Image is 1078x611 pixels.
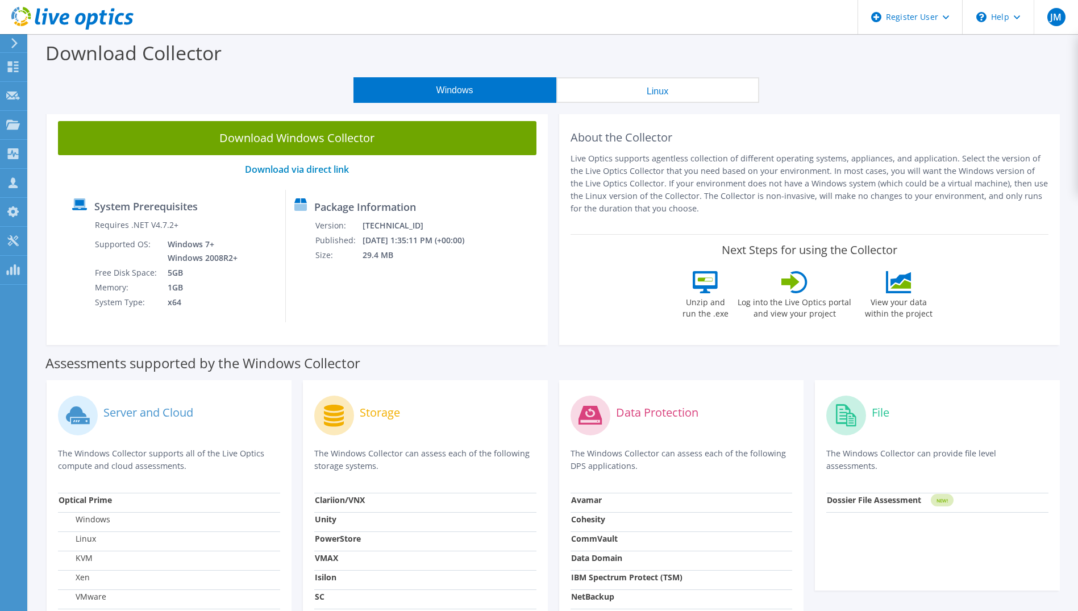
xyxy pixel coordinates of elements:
[872,407,889,418] label: File
[59,533,96,545] label: Linux
[159,295,240,310] td: x64
[315,494,365,505] strong: Clariion/VNX
[103,407,193,418] label: Server and Cloud
[571,131,1049,144] h2: About the Collector
[571,591,614,602] strong: NetBackup
[245,163,349,176] a: Download via direct link
[94,237,159,265] td: Supported OS:
[571,494,602,505] strong: Avamar
[315,572,336,583] strong: Isilon
[571,152,1049,215] p: Live Optics supports agentless collection of different operating systems, appliances, and applica...
[315,591,324,602] strong: SC
[556,77,759,103] button: Linux
[315,248,362,263] td: Size:
[159,280,240,295] td: 1GB
[571,572,682,583] strong: IBM Spectrum Protect (TSM)
[315,552,338,563] strong: VMAX
[315,533,361,544] strong: PowerStore
[362,218,480,233] td: [TECHNICAL_ID]
[571,552,622,563] strong: Data Domain
[59,591,106,602] label: VMware
[360,407,400,418] label: Storage
[571,514,605,525] strong: Cohesity
[59,552,93,564] label: KVM
[1047,8,1065,26] span: JM
[94,265,159,280] td: Free Disk Space:
[827,494,921,505] strong: Dossier File Assessment
[571,447,793,472] p: The Windows Collector can assess each of the following DPS applications.
[45,40,222,66] label: Download Collector
[937,497,948,504] tspan: NEW!
[59,572,90,583] label: Xen
[362,248,480,263] td: 29.4 MB
[94,280,159,295] td: Memory:
[159,265,240,280] td: 5GB
[858,293,939,319] label: View your data within the project
[722,243,897,257] label: Next Steps for using the Collector
[45,358,360,369] label: Assessments supported by the Windows Collector
[58,447,280,472] p: The Windows Collector supports all of the Live Optics compute and cloud assessments.
[737,293,852,319] label: Log into the Live Optics portal and view your project
[314,201,416,213] label: Package Information
[315,514,336,525] strong: Unity
[94,201,198,212] label: System Prerequisites
[58,121,536,155] a: Download Windows Collector
[159,237,240,265] td: Windows 7+ Windows 2008R2+
[314,447,536,472] p: The Windows Collector can assess each of the following storage systems.
[976,12,987,22] svg: \n
[94,295,159,310] td: System Type:
[362,233,480,248] td: [DATE] 1:35:11 PM (+00:00)
[826,447,1048,472] p: The Windows Collector can provide file level assessments.
[571,533,618,544] strong: CommVault
[315,218,362,233] td: Version:
[679,293,731,319] label: Unzip and run the .exe
[59,494,112,505] strong: Optical Prime
[353,77,556,103] button: Windows
[95,219,178,231] label: Requires .NET V4.7.2+
[59,514,110,525] label: Windows
[616,407,698,418] label: Data Protection
[315,233,362,248] td: Published:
